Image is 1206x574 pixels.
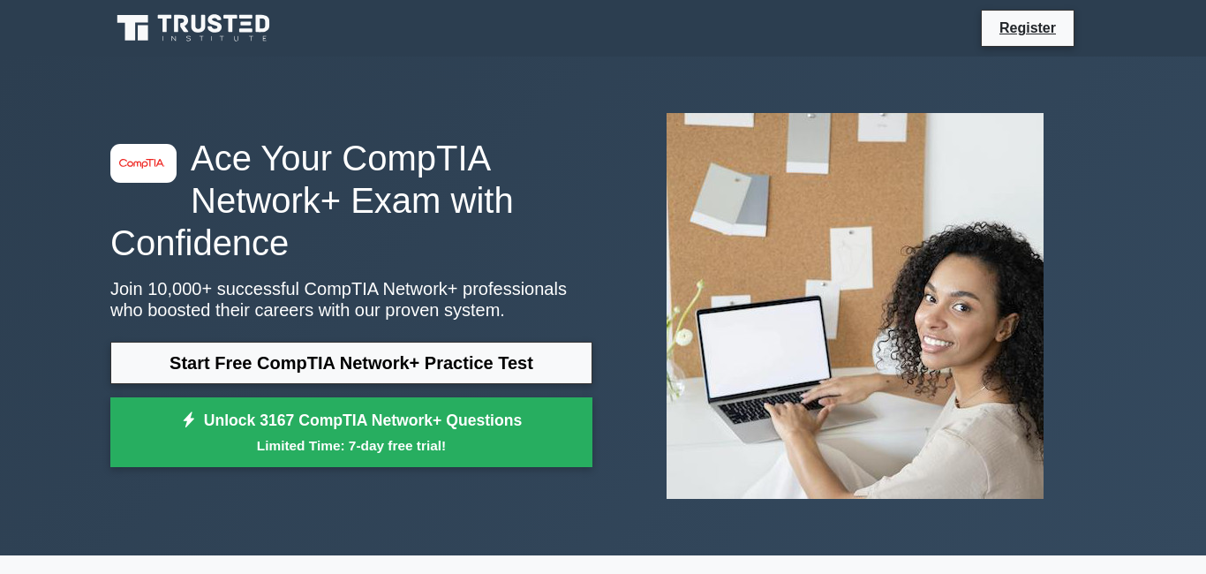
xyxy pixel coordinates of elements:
[110,137,592,264] h1: Ace Your CompTIA Network+ Exam with Confidence
[110,397,592,468] a: Unlock 3167 CompTIA Network+ QuestionsLimited Time: 7-day free trial!
[110,278,592,321] p: Join 10,000+ successful CompTIA Network+ professionals who boosted their careers with our proven ...
[989,17,1067,39] a: Register
[110,342,592,384] a: Start Free CompTIA Network+ Practice Test
[132,435,570,456] small: Limited Time: 7-day free trial!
